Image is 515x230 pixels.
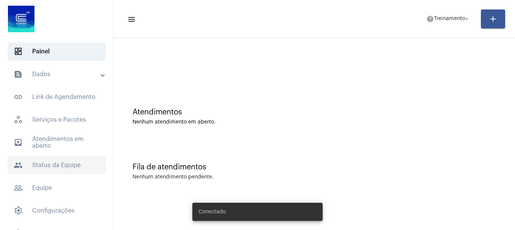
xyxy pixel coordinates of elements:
[133,119,496,125] div: Nenhum atendimento em aberto.
[133,108,496,116] div: Atendimentos
[14,183,23,192] mat-icon: sidenav icon
[422,11,475,27] button: Treinamento
[426,15,434,23] mat-icon: help
[14,115,23,124] span: sidenav icon
[127,15,135,24] mat-icon: sidenav icon
[463,16,470,22] mat-icon: arrow_drop_down
[8,88,106,106] span: Link de Agendamento
[8,179,106,197] span: Equipe
[14,70,23,79] mat-icon: sidenav icon
[6,4,36,34] img: d4669ae0-8c07-2337-4f67-34b0df7f5ae4.jpeg
[14,92,23,102] mat-icon: sidenav icon
[8,202,106,220] span: Configurações
[14,161,23,170] mat-icon: sidenav icon
[14,47,23,56] span: sidenav icon
[14,138,23,147] mat-icon: sidenav icon
[14,70,101,79] mat-panel-title: Dados
[198,208,226,216] span: Conectado
[5,65,113,83] mat-expansion-panel-header: sidenav iconDados
[434,16,465,22] span: Treinamento
[488,14,498,23] mat-icon: add
[8,42,106,61] span: Painel
[133,174,214,180] div: Nenhum atendimento pendente.
[8,133,106,152] span: Atendimentos em aberto
[8,111,106,129] span: Serviços e Pacotes
[133,163,496,171] div: Fila de atendimentos
[8,156,106,174] span: Status da Equipe
[14,206,23,215] span: sidenav icon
